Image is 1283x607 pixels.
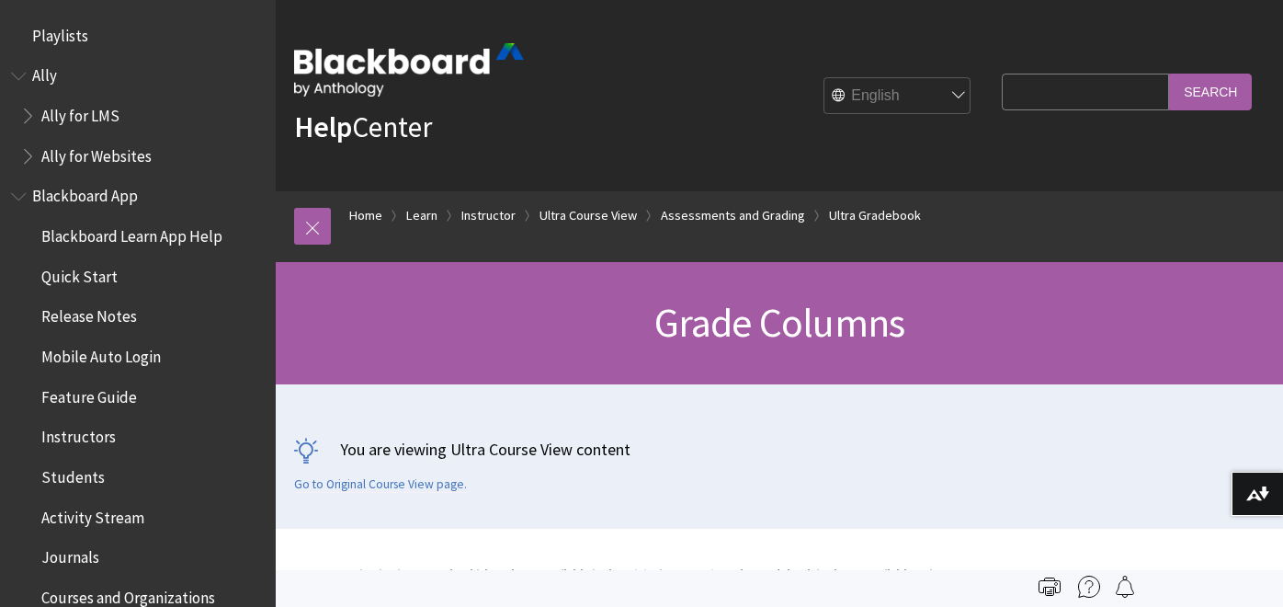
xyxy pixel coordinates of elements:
[32,20,88,45] span: Playlists
[461,204,516,227] a: Instructor
[539,204,637,227] a: Ultra Course View
[661,204,805,227] a: Assessments and Grading
[294,109,352,145] strong: Help
[41,502,144,527] span: Activity Stream
[654,297,905,348] span: Grade Columns
[41,382,137,407] span: Feature Guide
[1039,576,1061,598] img: Print
[41,462,105,487] span: Students
[41,100,119,125] span: Ally for LMS
[41,141,152,166] span: Ally for Websites
[294,438,1265,461] p: You are viewing Ultra Course View content
[41,302,137,326] span: Release Notes
[294,43,524,97] img: Blackboard by Anthology
[829,204,921,227] a: Ultra Gradebook
[294,476,467,493] a: Go to Original Course View page.
[41,261,118,286] span: Quick Start
[294,109,432,145] a: HelpCenter
[41,221,222,246] span: Blackboard Learn App Help
[41,422,116,447] span: Instructors
[406,204,437,227] a: Learn
[619,567,726,582] a: Original Course View
[41,341,161,366] span: Mobile Auto Login
[32,61,57,86] span: Ally
[294,566,993,601] p: Your institution controls which tools are available in the . The gradebook is always available to...
[32,181,138,206] span: Blackboard App
[1169,74,1252,109] input: Search
[11,61,265,172] nav: Book outline for Anthology Ally Help
[824,78,971,115] select: Site Language Selector
[41,543,99,567] span: Journals
[41,582,215,607] span: Courses and Organizations
[349,204,382,227] a: Home
[11,20,265,52] nav: Book outline for Playlists
[1114,576,1136,598] img: Follow this page
[1078,576,1100,598] img: More help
